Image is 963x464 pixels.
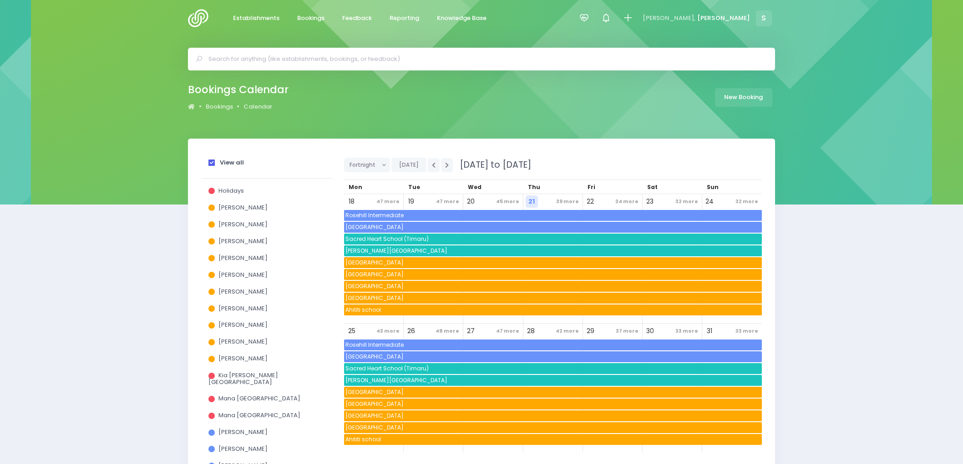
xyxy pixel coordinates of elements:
[468,183,481,191] span: Wed
[528,183,540,191] span: Thu
[218,354,268,363] span: [PERSON_NAME]
[433,325,461,337] span: 48 more
[218,186,244,195] span: Holidays
[553,325,581,337] span: 42 more
[335,10,379,27] a: Feedback
[350,158,378,172] span: Fortnight
[297,14,324,23] span: Bookings
[344,281,761,292] span: Whareorino School
[344,410,761,421] span: Whareorino School
[391,158,426,172] button: [DATE]
[218,237,268,245] span: [PERSON_NAME]
[218,220,268,229] span: [PERSON_NAME]
[613,325,641,337] span: 37 more
[218,394,300,403] span: Mana [GEOGRAPHIC_DATA]
[584,325,597,337] span: 29
[218,444,268,453] span: [PERSON_NAME]
[613,195,641,208] span: 34 more
[243,102,272,111] a: Calendar
[405,195,417,208] span: 19
[405,325,417,337] span: 26
[218,287,268,296] span: [PERSON_NAME]
[220,158,244,167] strong: View all
[643,14,695,23] span: [PERSON_NAME],
[673,325,700,337] span: 33 more
[344,269,761,280] span: Mimitangiatua School
[188,9,214,27] img: Logo
[707,183,719,191] span: Sun
[208,52,762,66] input: Search for anything (like establishments, bookings, or feedback)
[382,10,426,27] a: Reporting
[429,10,494,27] a: Knowledge Base
[584,195,597,208] span: 22
[647,183,658,191] span: Sat
[344,434,761,445] span: Ahititi school
[342,14,372,23] span: Feedback
[437,14,487,23] span: Knowledge Base
[465,325,477,337] span: 27
[374,325,402,337] span: 43 more
[208,371,278,386] span: Kia [PERSON_NAME][GEOGRAPHIC_DATA]
[344,422,761,433] span: Uruti School
[756,10,772,26] span: S
[525,325,537,337] span: 28
[233,14,279,23] span: Establishments
[344,158,390,172] button: Fortnight
[465,195,477,208] span: 20
[218,337,268,346] span: [PERSON_NAME]
[344,351,761,362] span: Everglade School
[697,14,750,23] span: [PERSON_NAME]
[344,234,761,244] span: Sacred Heart School (Timaru)
[218,254,268,262] span: [PERSON_NAME]
[218,320,268,329] span: [PERSON_NAME]
[408,183,420,191] span: Tue
[345,325,358,337] span: 25
[344,363,761,374] span: Sacred Heart School (Timaru)
[344,210,761,221] span: Rosehill Intermediate
[733,325,760,337] span: 33 more
[206,102,233,111] a: Bookings
[588,183,595,191] span: Fri
[344,304,761,315] span: Ahititi school
[733,195,760,208] span: 32 more
[526,195,538,208] span: 21
[454,159,531,171] span: [DATE] to [DATE]
[715,88,772,107] a: New Booking
[494,195,522,208] span: 45 more
[344,293,761,304] span: Uruti School
[344,257,761,268] span: Mokau School
[344,245,761,256] span: Burnham School
[344,222,761,233] span: Everglade School
[344,339,761,350] span: Rosehill Intermediate
[349,183,362,191] span: Mon
[218,270,268,279] span: [PERSON_NAME]
[434,195,461,208] span: 47 more
[289,10,332,27] a: Bookings
[344,399,761,409] span: Mimitangiatua School
[554,195,581,208] span: 39 more
[673,195,700,208] span: 32 more
[218,428,268,436] span: [PERSON_NAME]
[218,203,268,212] span: [PERSON_NAME]
[704,195,716,208] span: 24
[218,304,268,313] span: [PERSON_NAME]
[644,195,656,208] span: 23
[704,325,716,337] span: 31
[390,14,419,23] span: Reporting
[218,411,300,419] span: Mana [GEOGRAPHIC_DATA]
[644,325,656,337] span: 30
[225,10,287,27] a: Establishments
[344,387,761,398] span: Mokau School
[188,84,289,96] h2: Bookings Calendar
[345,195,358,208] span: 18
[344,375,761,386] span: Burnham School
[374,195,402,208] span: 47 more
[494,325,522,337] span: 47 more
